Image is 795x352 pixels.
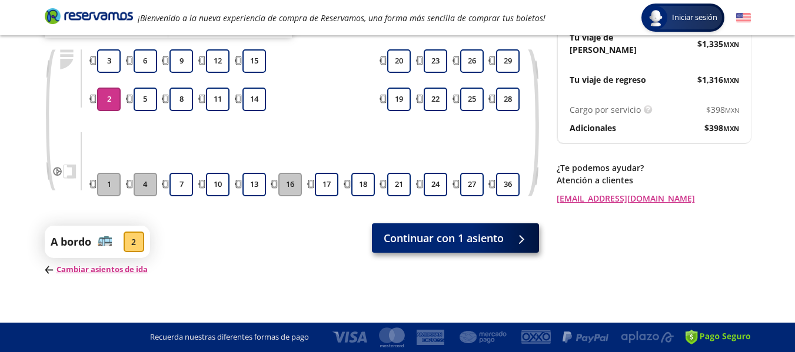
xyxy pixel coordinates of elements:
[557,192,751,205] a: [EMAIL_ADDRESS][DOMAIN_NAME]
[45,7,133,25] i: Brand Logo
[97,88,121,111] button: 2
[242,88,266,111] button: 14
[723,40,739,49] small: MXN
[570,122,616,134] p: Adicionales
[424,173,447,196] button: 24
[424,49,447,73] button: 23
[460,88,484,111] button: 25
[351,173,375,196] button: 18
[384,230,504,246] span: Continuar con 1 asiento
[496,88,520,111] button: 28
[372,223,539,253] button: Continuar con 1 asiento
[706,103,739,116] span: $ 398
[278,173,302,196] button: 16
[704,122,739,134] span: $ 398
[206,173,229,196] button: 10
[242,173,266,196] button: 13
[460,173,484,196] button: 27
[387,88,411,111] button: 19
[424,88,447,111] button: 22
[557,162,751,174] p: ¿Te podemos ayudar?
[496,173,520,196] button: 36
[134,49,157,73] button: 6
[667,12,722,24] span: Iniciar sesión
[725,106,739,115] small: MXN
[169,173,193,196] button: 7
[570,31,654,56] p: Tu viaje de [PERSON_NAME]
[97,173,121,196] button: 1
[460,49,484,73] button: 26
[206,88,229,111] button: 11
[138,12,545,24] em: ¡Bienvenido a la nueva experiencia de compra de Reservamos, una forma más sencilla de comprar tus...
[723,124,739,133] small: MXN
[723,76,739,85] small: MXN
[51,234,91,250] p: A bordo
[45,7,133,28] a: Brand Logo
[124,232,144,252] div: 2
[570,73,646,86] p: Tu viaje de regreso
[134,88,157,111] button: 5
[45,264,150,276] p: Cambiar asientos de ida
[315,173,338,196] button: 17
[169,88,193,111] button: 8
[97,49,121,73] button: 3
[496,49,520,73] button: 29
[242,49,266,73] button: 15
[387,49,411,73] button: 20
[557,174,751,186] p: Atención a clientes
[570,103,641,116] p: Cargo por servicio
[150,331,309,343] p: Recuerda nuestras diferentes formas de pago
[387,173,411,196] button: 21
[169,49,193,73] button: 9
[727,284,783,340] iframe: Messagebird Livechat Widget
[206,49,229,73] button: 12
[697,38,739,50] span: $ 1,335
[134,173,157,196] button: 4
[736,11,751,25] button: English
[697,73,739,86] span: $ 1,316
